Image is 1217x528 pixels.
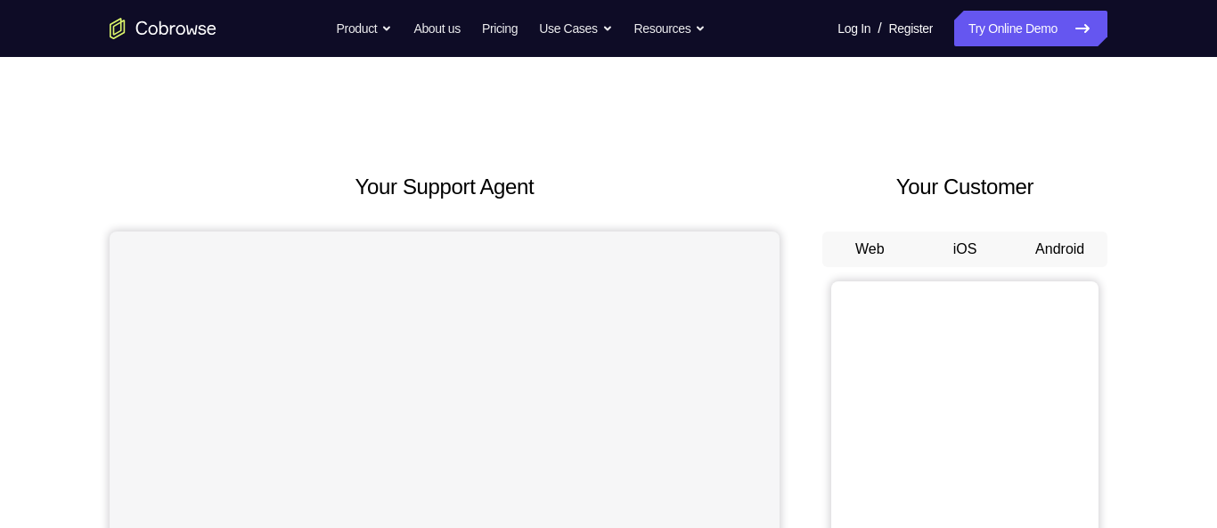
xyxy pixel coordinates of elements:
[1012,232,1107,267] button: Android
[954,11,1107,46] a: Try Online Demo
[822,232,918,267] button: Web
[837,11,870,46] a: Log In
[482,11,518,46] a: Pricing
[822,171,1107,203] h2: Your Customer
[110,18,216,39] a: Go to the home page
[889,11,933,46] a: Register
[539,11,612,46] button: Use Cases
[918,232,1013,267] button: iOS
[878,18,881,39] span: /
[413,11,460,46] a: About us
[337,11,393,46] button: Product
[110,171,780,203] h2: Your Support Agent
[634,11,707,46] button: Resources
